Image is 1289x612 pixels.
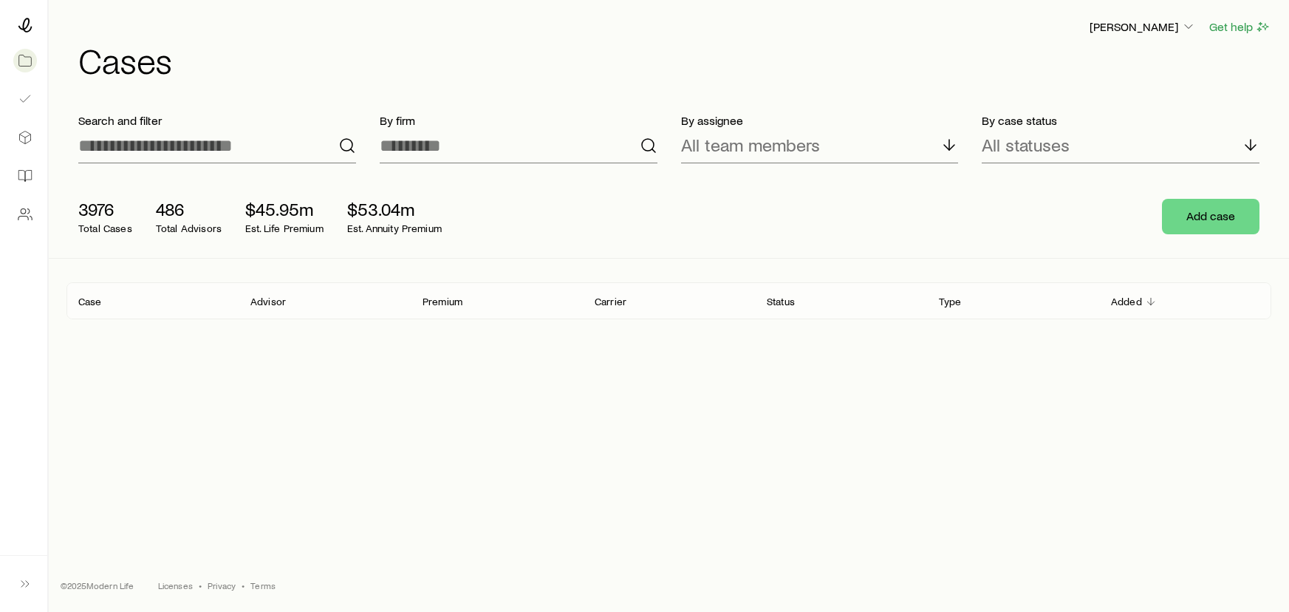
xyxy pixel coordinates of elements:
[199,579,202,591] span: •
[595,296,626,307] p: Carrier
[242,579,245,591] span: •
[156,222,222,234] p: Total Advisors
[767,296,795,307] p: Status
[245,222,324,234] p: Est. Life Premium
[78,113,356,128] p: Search and filter
[939,296,962,307] p: Type
[158,579,193,591] a: Licenses
[380,113,657,128] p: By firm
[982,135,1070,155] p: All statuses
[1111,296,1142,307] p: Added
[681,113,959,128] p: By assignee
[423,296,462,307] p: Premium
[78,42,1271,78] h1: Cases
[78,199,132,220] p: 3976
[982,113,1259,128] p: By case status
[1090,19,1196,34] p: [PERSON_NAME]
[250,579,276,591] a: Terms
[347,222,442,234] p: Est. Annuity Premium
[1162,199,1259,234] button: Add case
[245,199,324,220] p: $45.95m
[1089,18,1197,36] button: [PERSON_NAME]
[250,296,286,307] p: Advisor
[78,296,102,307] p: Case
[208,579,236,591] a: Privacy
[61,579,134,591] p: © 2025 Modern Life
[1208,18,1271,35] button: Get help
[681,135,820,155] p: All team members
[156,199,222,220] p: 486
[347,199,442,220] p: $53.04m
[78,222,132,234] p: Total Cases
[66,282,1271,319] div: Client cases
